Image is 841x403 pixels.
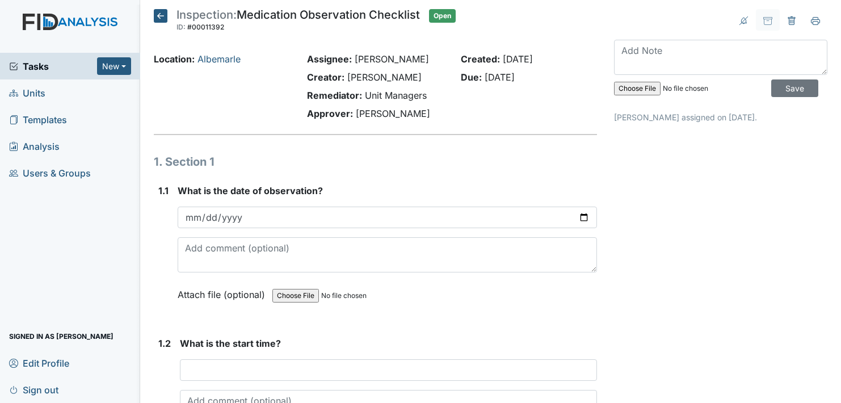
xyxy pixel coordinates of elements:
[9,60,97,73] a: Tasks
[307,53,352,65] strong: Assignee:
[9,137,60,155] span: Analysis
[307,90,362,101] strong: Remediator:
[158,337,171,350] label: 1.2
[461,53,500,65] strong: Created:
[461,72,482,83] strong: Due:
[176,8,237,22] span: Inspection:
[356,108,430,119] span: [PERSON_NAME]
[158,184,169,198] label: 1.1
[176,9,420,34] div: Medication Observation Checklist
[9,164,91,182] span: Users & Groups
[187,23,224,31] span: #00011392
[429,9,456,23] span: Open
[178,282,270,301] label: Attach file (optional)
[9,328,113,345] span: Signed in as [PERSON_NAME]
[485,72,515,83] span: [DATE]
[178,185,323,196] span: What is the date of observation?
[614,111,827,123] p: [PERSON_NAME] assigned on [DATE].
[97,57,131,75] button: New
[9,84,45,102] span: Units
[154,153,597,170] h1: 1. Section 1
[355,53,429,65] span: [PERSON_NAME]
[154,53,195,65] strong: Location:
[365,90,427,101] span: Unit Managers
[197,53,241,65] a: Albemarle
[307,108,353,119] strong: Approver:
[771,79,818,97] input: Save
[307,72,344,83] strong: Creator:
[9,354,69,372] span: Edit Profile
[180,338,281,349] span: What is the start time?
[176,23,186,31] span: ID:
[503,53,533,65] span: [DATE]
[9,381,58,398] span: Sign out
[9,111,67,128] span: Templates
[347,72,422,83] span: [PERSON_NAME]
